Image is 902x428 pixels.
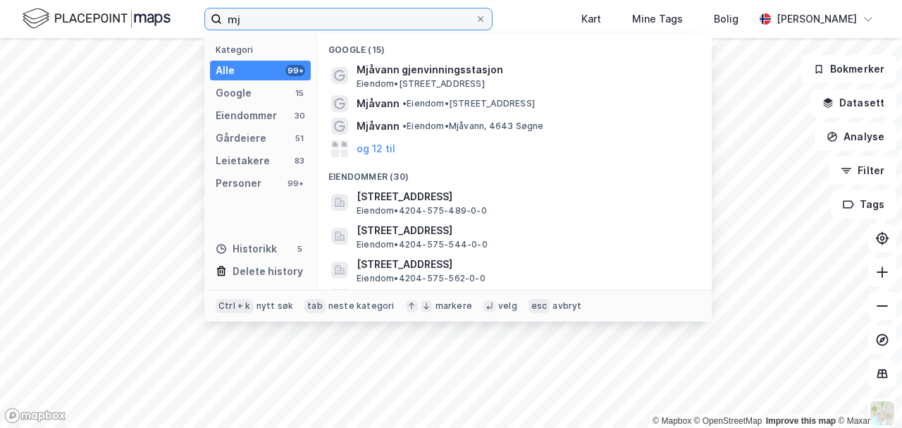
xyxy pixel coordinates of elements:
[766,416,836,426] a: Improve this map
[357,61,695,78] span: Mjåvann gjenvinningsstasjon
[552,300,581,312] div: avbryt
[23,6,171,31] img: logo.f888ab2527a4732fd821a326f86c7f29.svg
[829,157,896,185] button: Filter
[357,118,400,135] span: Mjåvann
[402,121,544,132] span: Eiendom • Mjåvann, 4643 Søgne
[402,98,535,109] span: Eiendom • [STREET_ADDRESS]
[222,8,475,30] input: Søk på adresse, matrikkel, gårdeiere, leietakere eller personer
[529,299,550,313] div: esc
[357,188,695,205] span: [STREET_ADDRESS]
[317,160,712,185] div: Eiendommer (30)
[216,107,277,124] div: Eiendommer
[498,300,517,312] div: velg
[357,205,487,216] span: Eiendom • 4204-575-489-0-0
[435,300,472,312] div: markere
[216,175,261,192] div: Personer
[832,360,902,428] iframe: Chat Widget
[357,222,695,239] span: [STREET_ADDRESS]
[714,11,739,27] div: Bolig
[694,416,762,426] a: OpenStreetMap
[216,152,270,169] div: Leietakere
[216,85,252,102] div: Google
[285,178,305,189] div: 99+
[402,121,407,131] span: •
[304,299,326,313] div: tab
[285,65,305,76] div: 99+
[777,11,857,27] div: [PERSON_NAME]
[357,78,485,90] span: Eiendom • [STREET_ADDRESS]
[581,11,601,27] div: Kart
[294,155,305,166] div: 83
[4,408,66,424] a: Mapbox homepage
[801,55,896,83] button: Bokmerker
[328,300,395,312] div: neste kategori
[632,11,683,27] div: Mine Tags
[402,98,407,109] span: •
[317,33,712,59] div: Google (15)
[832,360,902,428] div: Kontrollprogram for chat
[357,273,486,284] span: Eiendom • 4204-575-562-0-0
[357,256,695,273] span: [STREET_ADDRESS]
[357,95,400,112] span: Mjåvann
[216,299,254,313] div: Ctrl + k
[653,416,691,426] a: Mapbox
[357,140,395,157] button: og 12 til
[294,133,305,144] div: 51
[831,190,896,219] button: Tags
[216,44,311,55] div: Kategori
[294,243,305,255] div: 5
[216,240,277,257] div: Historikk
[233,263,303,280] div: Delete history
[294,110,305,121] div: 30
[216,130,266,147] div: Gårdeiere
[216,62,235,79] div: Alle
[257,300,294,312] div: nytt søk
[357,239,488,250] span: Eiendom • 4204-575-544-0-0
[294,87,305,99] div: 15
[815,123,896,151] button: Analyse
[810,89,896,117] button: Datasett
